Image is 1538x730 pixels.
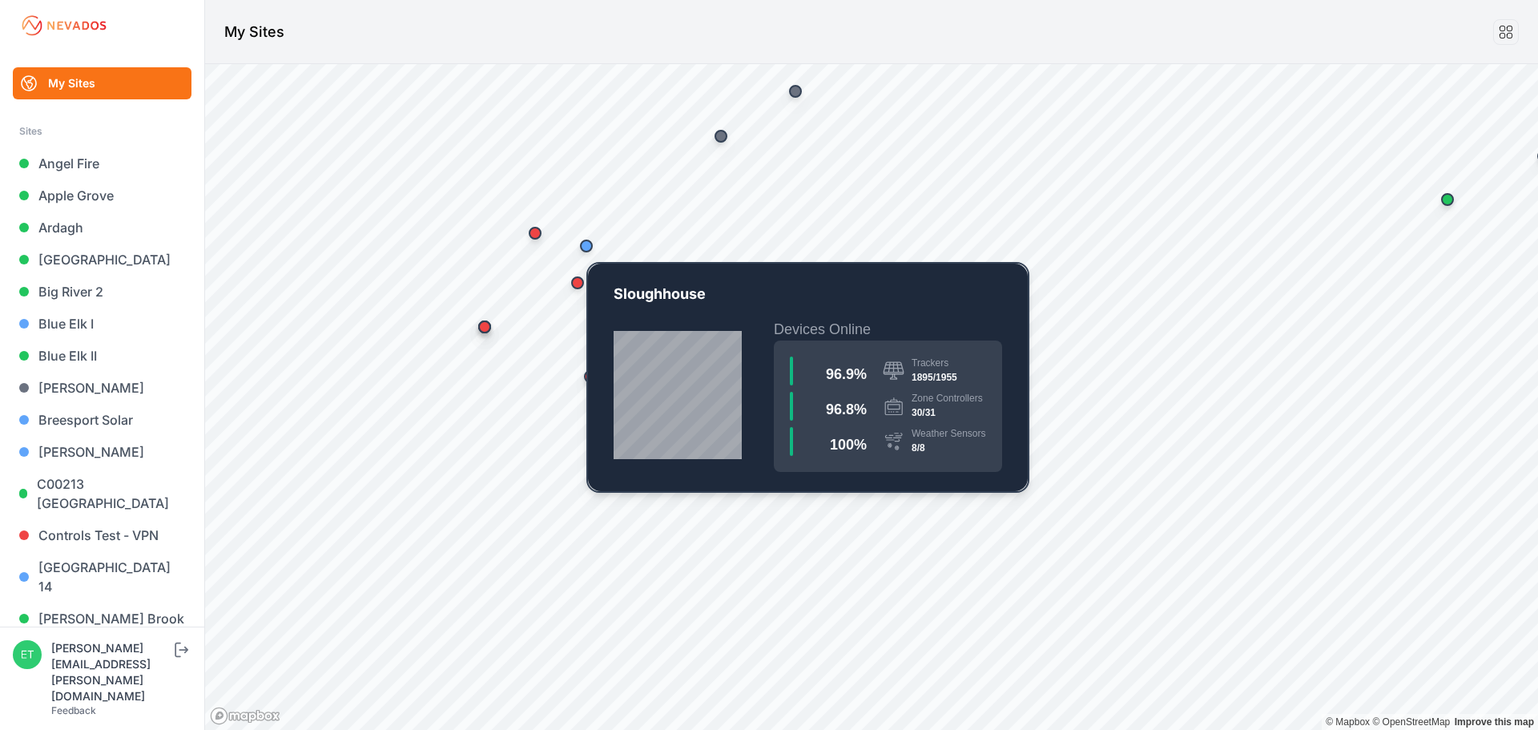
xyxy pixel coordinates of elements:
[13,340,191,372] a: Blue Elk II
[1455,716,1534,728] a: Map feedback
[912,440,986,456] div: 8/8
[205,64,1538,730] canvas: Map
[13,436,191,468] a: [PERSON_NAME]
[13,308,191,340] a: Blue Elk I
[51,640,171,704] div: [PERSON_NAME][EMAIL_ADDRESS][PERSON_NAME][DOMAIN_NAME]
[826,401,867,417] span: 96.8 %
[19,13,109,38] img: Nevados
[519,217,551,249] div: Map marker
[912,392,983,405] div: Zone Controllers
[210,707,280,725] a: Mapbox logo
[13,244,191,276] a: [GEOGRAPHIC_DATA]
[19,122,185,141] div: Sites
[13,67,191,99] a: My Sites
[830,437,867,453] span: 100 %
[469,311,501,343] div: Map marker
[570,230,602,262] div: Map marker
[912,357,957,369] div: Trackers
[13,372,191,404] a: [PERSON_NAME]
[912,369,957,385] div: 1895/1955
[574,361,606,393] div: Map marker
[826,366,867,382] span: 96.9 %
[51,704,96,716] a: Feedback
[1326,716,1370,728] a: Mapbox
[13,640,42,669] img: ethan.harte@nevados.solar
[224,21,284,43] h1: My Sites
[614,283,1002,318] p: Sloughhouse
[779,75,811,107] div: Map marker
[13,603,191,635] a: [PERSON_NAME] Brook
[705,120,737,152] div: Map marker
[562,267,594,299] div: Map marker
[1372,716,1450,728] a: OpenStreetMap
[13,212,191,244] a: Ardagh
[13,147,191,179] a: Angel Fire
[588,264,1028,491] a: CA-05
[912,405,983,421] div: 30/31
[912,427,986,440] div: Weather Sensors
[13,276,191,308] a: Big River 2
[13,468,191,519] a: C00213 [GEOGRAPHIC_DATA]
[13,519,191,551] a: Controls Test - VPN
[13,404,191,436] a: Breesport Solar
[13,551,191,603] a: [GEOGRAPHIC_DATA] 14
[774,318,1002,341] h2: Devices Online
[13,179,191,212] a: Apple Grove
[1431,184,1464,216] div: Map marker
